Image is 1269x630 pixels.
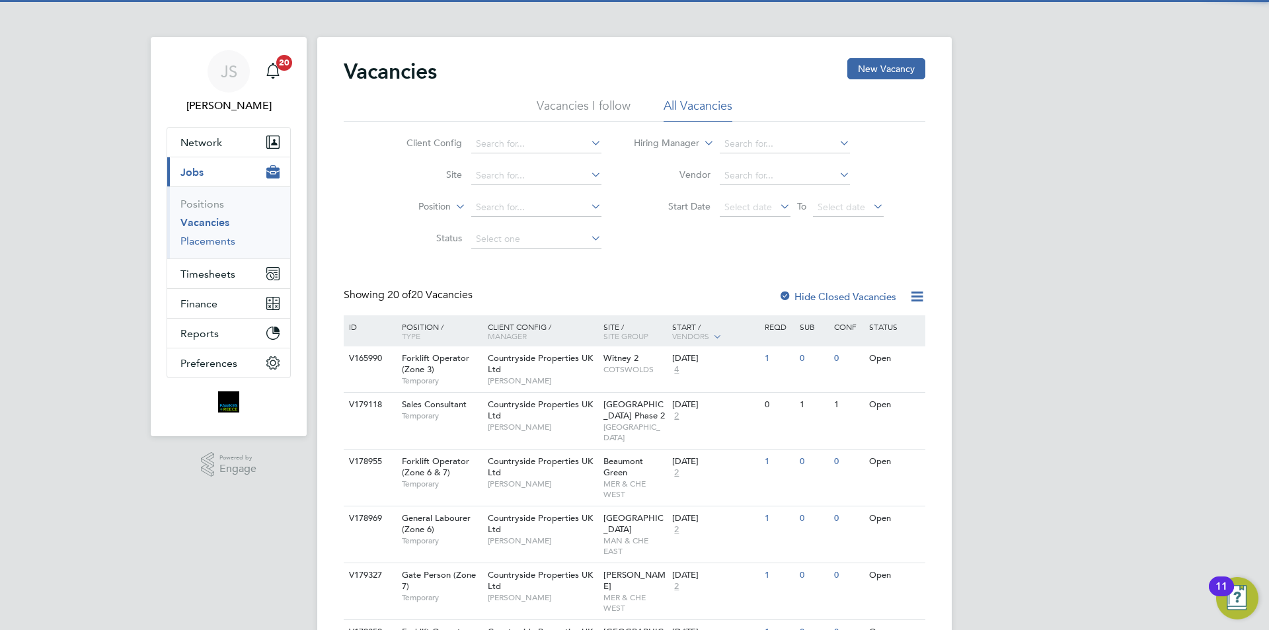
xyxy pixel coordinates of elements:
button: Finance [167,289,290,318]
a: 20 [260,50,286,93]
span: 20 Vacancies [387,288,473,301]
span: Select date [818,201,865,213]
div: Sub [796,315,831,338]
div: V179327 [346,563,392,588]
input: Search for... [471,198,601,217]
a: JS[PERSON_NAME] [167,50,291,114]
a: Placements [180,235,235,247]
a: Powered byEngage [201,452,257,477]
label: Vendor [634,169,711,180]
span: MAN & CHE EAST [603,535,666,556]
a: Go to home page [167,391,291,413]
span: [PERSON_NAME] [488,422,597,432]
span: Gate Person (Zone 7) [402,569,476,592]
button: Reports [167,319,290,348]
span: Jobs [180,166,204,178]
div: 1 [761,450,796,474]
span: [PERSON_NAME] [488,592,597,603]
div: 0 [761,393,796,417]
a: Vacancies [180,216,229,229]
a: Positions [180,198,224,210]
input: Search for... [471,135,601,153]
span: Temporary [402,375,481,386]
input: Search for... [720,167,850,185]
label: Start Date [634,200,711,212]
span: Temporary [402,535,481,546]
span: 2 [672,581,681,592]
span: Site Group [603,331,648,341]
span: 2 [672,524,681,535]
span: Reports [180,327,219,340]
div: [DATE] [672,353,758,364]
div: Site / [600,315,670,347]
div: 1 [761,563,796,588]
span: Countryside Properties UK Ltd [488,399,593,421]
li: All Vacancies [664,98,732,122]
span: Powered by [219,452,256,463]
label: Hide Closed Vacancies [779,290,896,303]
button: Timesheets [167,259,290,288]
div: 0 [796,506,831,531]
img: bromak-logo-retina.png [218,391,239,413]
div: Jobs [167,186,290,258]
span: Temporary [402,411,481,421]
label: Site [386,169,462,180]
div: V178969 [346,506,392,531]
div: 1 [761,346,796,371]
div: 0 [831,346,865,371]
span: Countryside Properties UK Ltd [488,455,593,478]
span: COTSWOLDS [603,364,666,375]
div: Showing [344,288,475,302]
div: Position / [392,315,484,347]
span: Beaumont Green [603,455,643,478]
span: Forklift Operator (Zone 3) [402,352,469,375]
label: Position [375,200,451,214]
div: [DATE] [672,570,758,581]
div: 0 [796,563,831,588]
span: 2 [672,467,681,479]
div: 0 [831,506,865,531]
span: Network [180,136,222,149]
span: [PERSON_NAME] [488,479,597,489]
div: Start / [669,315,761,348]
input: Search for... [471,167,601,185]
span: MER & CHE WEST [603,479,666,499]
span: [GEOGRAPHIC_DATA] [603,422,666,442]
button: Open Resource Center, 11 new notifications [1216,577,1258,619]
div: 1 [831,393,865,417]
span: Julia Scholes [167,98,291,114]
button: Network [167,128,290,157]
div: 0 [831,563,865,588]
button: New Vacancy [847,58,925,79]
div: [DATE] [672,513,758,524]
div: Open [866,506,923,531]
h2: Vacancies [344,58,437,85]
label: Client Config [386,137,462,149]
span: MER & CHE WEST [603,592,666,613]
div: V179118 [346,393,392,417]
span: 2 [672,411,681,422]
div: [DATE] [672,399,758,411]
div: 0 [796,450,831,474]
div: 0 [831,450,865,474]
div: V165990 [346,346,392,371]
div: 1 [761,506,796,531]
span: Type [402,331,420,341]
span: Countryside Properties UK Ltd [488,352,593,375]
span: To [793,198,810,215]
nav: Main navigation [151,37,307,436]
span: [GEOGRAPHIC_DATA] [603,512,664,535]
span: Vendors [672,331,709,341]
span: Engage [219,463,256,475]
span: Forklift Operator (Zone 6 & 7) [402,455,469,478]
span: JS [221,63,237,80]
button: Jobs [167,157,290,186]
span: [PERSON_NAME] [488,375,597,386]
div: 11 [1215,586,1227,604]
span: Sales Consultant [402,399,467,410]
span: Finance [180,297,217,310]
div: 0 [796,346,831,371]
button: Preferences [167,348,290,377]
span: Countryside Properties UK Ltd [488,569,593,592]
span: Temporary [402,592,481,603]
